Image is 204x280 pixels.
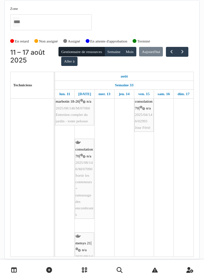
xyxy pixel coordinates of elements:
[13,17,20,27] input: Tous
[75,173,93,216] span: Sortir les conteneurs + ramassage des encombrants
[139,47,163,56] button: Aujourd'hui
[75,254,93,265] span: 2025/08/146/M/07087
[56,112,88,123] span: Entretien complet du jardin - tonte pelouse
[10,49,58,65] h2: 11 – 17 août 2025
[177,47,188,57] button: Suivant
[113,81,135,89] a: Semaine 33
[56,106,90,110] span: 2025/08/146/M/07066
[76,90,93,98] a: 12 août 2025
[58,47,105,56] button: Gestionnaire de ressources
[87,154,91,158] span: n/a
[15,38,29,44] label: En retard
[166,47,177,57] button: Précédent
[56,92,93,124] div: |
[75,140,93,218] div: |
[156,90,172,98] a: 16 août 2025
[135,99,153,110] span: consolation 70
[90,38,127,44] label: En attente d'approbation
[119,72,130,81] a: 11 août 2025
[137,90,152,98] a: 15 août 2025
[87,99,91,103] span: n/a
[97,90,112,98] a: 13 août 2025
[75,160,93,171] span: 2025/08/146/M/07090
[75,147,93,158] span: consolation 70
[58,90,72,98] a: 11 août 2025
[61,57,77,66] button: Aller à
[135,112,152,123] span: 2025/04/146/02993
[135,92,153,131] div: |
[117,90,131,98] a: 14 août 2025
[135,125,150,129] span: Jour Férié
[39,38,58,44] label: Non assigné
[123,47,136,56] button: Mois
[176,90,191,98] a: 17 août 2025
[68,38,80,44] label: Assigné
[137,38,150,44] label: Terminé
[146,106,151,110] span: n/a
[104,47,123,56] button: Semaine
[10,6,18,12] label: Zone
[82,248,87,252] span: n/a
[13,83,32,87] span: Techniciens
[75,241,91,245] span: metsys 21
